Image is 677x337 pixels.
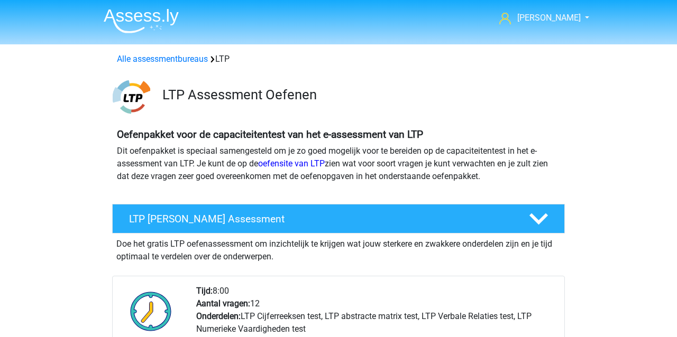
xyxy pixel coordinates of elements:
a: Alle assessmentbureaus [117,54,208,64]
div: Doe het gratis LTP oefenassessment om inzichtelijk te krijgen wat jouw sterkere en zwakkere onder... [112,233,565,263]
a: [PERSON_NAME] [495,12,582,24]
a: oefensite van LTP [258,158,325,168]
b: Onderdelen: [196,311,241,321]
b: Tijd: [196,286,213,296]
span: [PERSON_NAME] [517,13,581,23]
img: ltp.png [113,78,150,116]
b: Aantal vragen: [196,298,250,308]
b: Oefenpakket voor de capaciteitentest van het e-assessment van LTP [117,128,423,141]
a: LTP [PERSON_NAME] Assessment [108,204,569,233]
div: LTP [113,53,564,65]
h4: LTP [PERSON_NAME] Assessment [129,213,512,225]
h3: LTP Assessment Oefenen [162,87,556,103]
p: Dit oefenpakket is speciaal samengesteld om je zo goed mogelijk voor te bereiden op de capaciteit... [117,145,560,183]
img: Assessly [104,8,179,33]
